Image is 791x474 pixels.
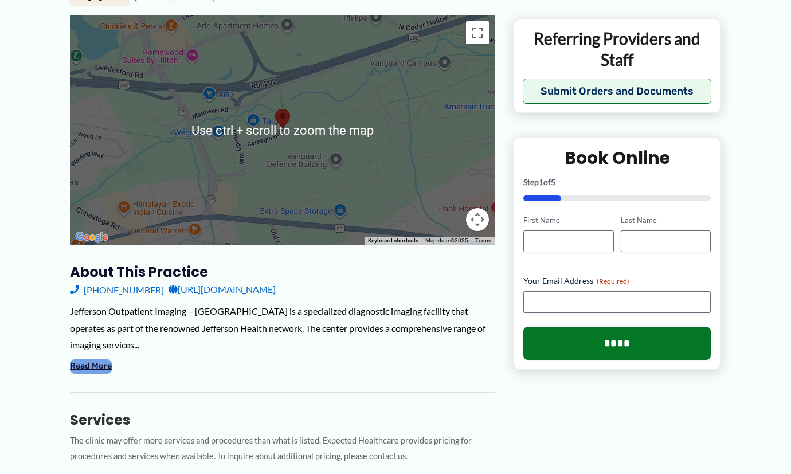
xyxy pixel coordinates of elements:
[169,281,276,298] a: [URL][DOMAIN_NAME]
[523,275,711,286] label: Your Email Address
[368,237,418,245] button: Keyboard shortcuts
[70,303,495,354] div: Jefferson Outpatient Imaging – [GEOGRAPHIC_DATA] is a specialized diagnostic imaging facility tha...
[523,147,711,169] h2: Book Online
[475,237,491,244] a: Terms (opens in new tab)
[73,230,111,245] a: Open this area in Google Maps (opens a new window)
[551,177,555,187] span: 5
[425,237,468,244] span: Map data ©2025
[70,263,495,281] h3: About this practice
[466,21,489,44] button: Toggle fullscreen view
[597,276,629,285] span: (Required)
[523,215,613,226] label: First Name
[73,230,111,245] img: Google
[466,208,489,231] button: Map camera controls
[539,177,543,187] span: 1
[70,433,495,464] p: The clinic may offer more services and procedures than what is listed. Expected Healthcare provid...
[523,178,711,186] p: Step of
[523,28,711,70] p: Referring Providers and Staff
[523,79,711,104] button: Submit Orders and Documents
[70,359,112,373] button: Read More
[70,281,164,298] a: [PHONE_NUMBER]
[621,215,711,226] label: Last Name
[70,411,495,429] h3: Services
